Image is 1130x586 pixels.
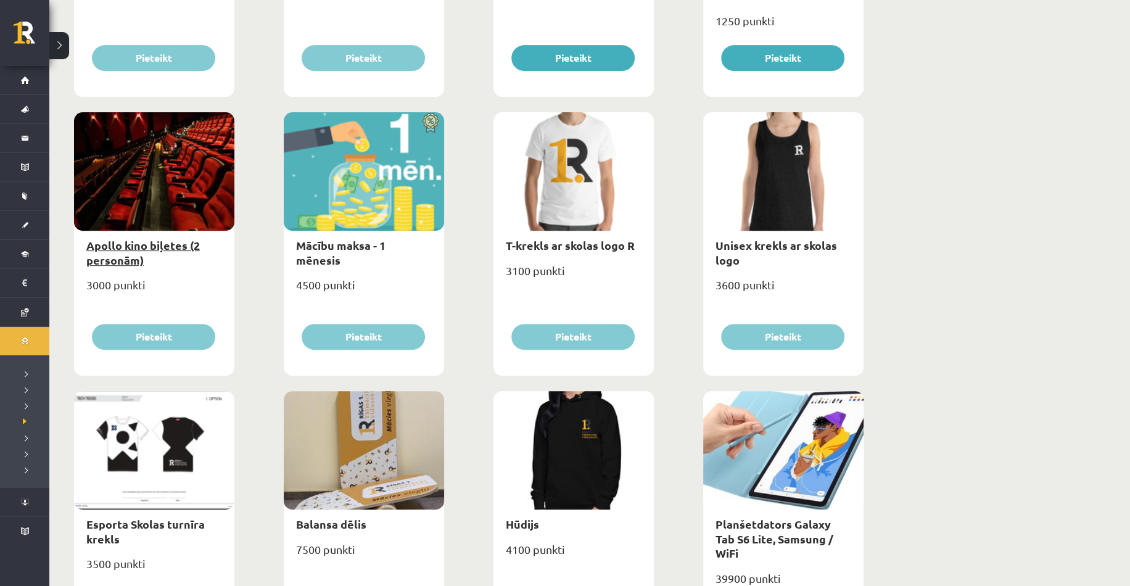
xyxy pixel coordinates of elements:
[716,517,833,560] a: Planšetdators Galaxy Tab S6 Lite, Samsung / WiFi
[284,539,444,570] div: 7500 punkti
[721,324,844,350] button: Pieteikt
[92,324,215,350] button: Pieteikt
[86,517,205,545] a: Esporta Skolas turnīra krekls
[511,324,635,350] button: Pieteikt
[296,238,386,266] a: Mācību maksa - 1 mēnesis
[703,274,864,305] div: 3600 punkti
[74,274,234,305] div: 3000 punkti
[703,10,864,41] div: 1250 punkti
[302,324,425,350] button: Pieteikt
[721,45,844,71] button: Pieteikt
[74,553,234,584] div: 3500 punkti
[506,517,539,531] a: Hūdijs
[92,45,215,71] button: Pieteikt
[511,45,635,71] button: Pieteikt
[493,260,654,291] div: 3100 punkti
[86,238,200,266] a: Apollo kino biļetes (2 personām)
[302,45,425,71] button: Pieteikt
[493,539,654,570] div: 4100 punkti
[506,238,635,252] a: T-krekls ar skolas logo R
[14,22,49,52] a: Rīgas 1. Tālmācības vidusskola
[284,274,444,305] div: 4500 punkti
[296,517,366,531] a: Balansa dēlis
[716,238,837,266] a: Unisex krekls ar skolas logo
[416,112,444,133] img: Atlaide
